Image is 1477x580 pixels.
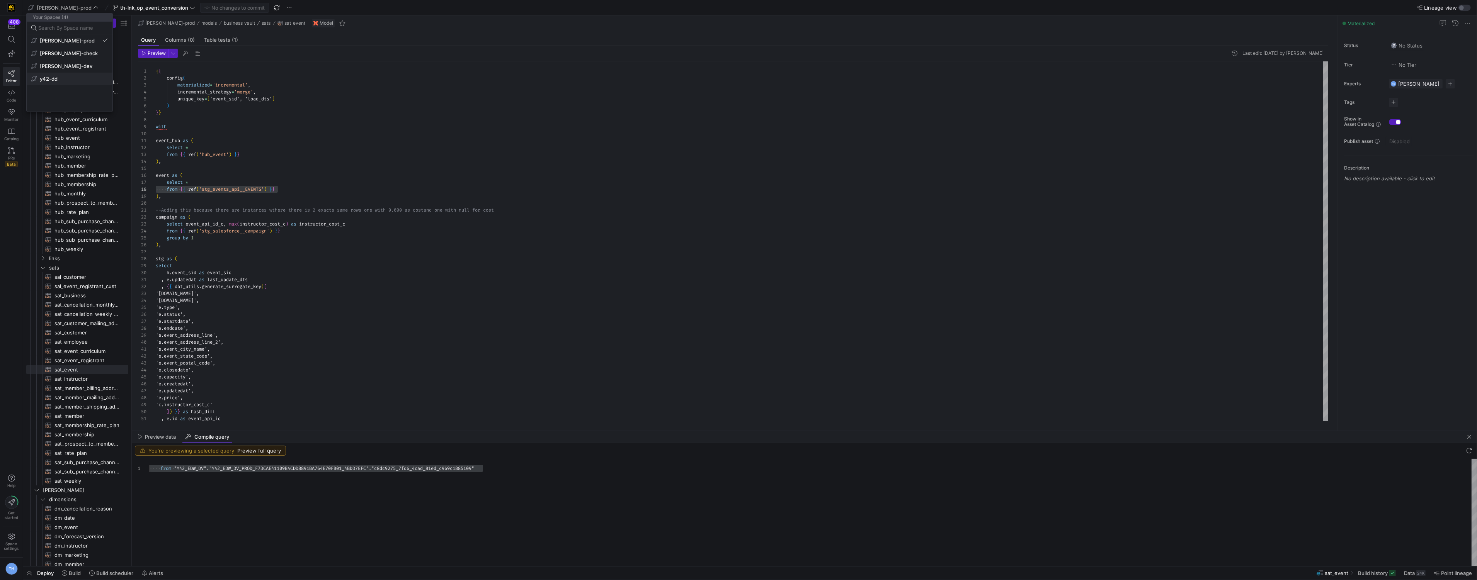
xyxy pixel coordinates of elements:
[40,50,98,56] span: [PERSON_NAME]-check
[40,76,58,82] span: y42-dd
[38,25,108,31] input: Search By Space name
[40,37,95,44] span: [PERSON_NAME]-prod
[40,63,92,69] span: [PERSON_NAME]-dev
[27,13,112,22] span: Your Spaces (4)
